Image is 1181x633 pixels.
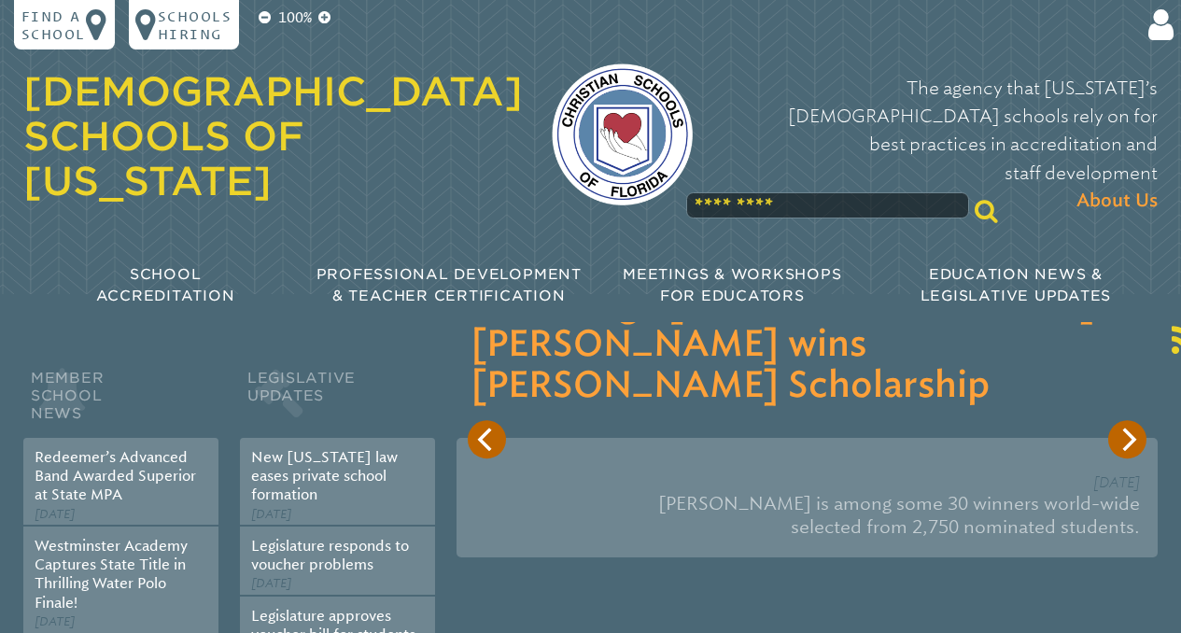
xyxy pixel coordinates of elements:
button: Next [1108,420,1147,459]
span: Professional Development & Teacher Certification [316,265,582,304]
span: Meetings & Workshops for Educators [623,265,841,304]
p: The agency that [US_STATE]’s [DEMOGRAPHIC_DATA] schools rely on for best practices in accreditati... [722,75,1158,217]
span: [DATE] [1093,473,1140,491]
a: Redeemer’s Advanced Band Awarded Superior at State MPA [35,448,196,504]
p: Find a school [21,7,86,43]
p: [PERSON_NAME] is among some 30 winners world-wide selected from 2,750 nominated students. [474,485,1140,546]
span: [DATE] [35,507,75,521]
span: [DATE] [251,507,291,521]
span: [DATE] [251,576,291,590]
span: [DATE] [35,614,75,628]
span: School Accreditation [96,265,235,304]
a: New [US_STATE] law eases private school formation [251,448,398,504]
a: Legislature responds to voucher problems [251,537,409,573]
a: [DEMOGRAPHIC_DATA] Schools of [US_STATE] [23,68,523,204]
a: Westminster Academy Captures State Title in Thrilling Water Polo Finale! [35,537,188,612]
span: About Us [1076,188,1158,216]
span: Education News & Legislative Updates [921,265,1111,304]
p: Schools Hiring [158,7,232,43]
button: Previous [468,420,507,459]
h2: Member School News [23,365,218,438]
h2: Legislative Updates [240,365,435,438]
h3: Cambridge [DEMOGRAPHIC_DATA][PERSON_NAME] wins [PERSON_NAME] Scholarship [471,286,1143,408]
p: 100% [274,7,316,29]
img: csf-logo-web-colors.png [552,63,694,205]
